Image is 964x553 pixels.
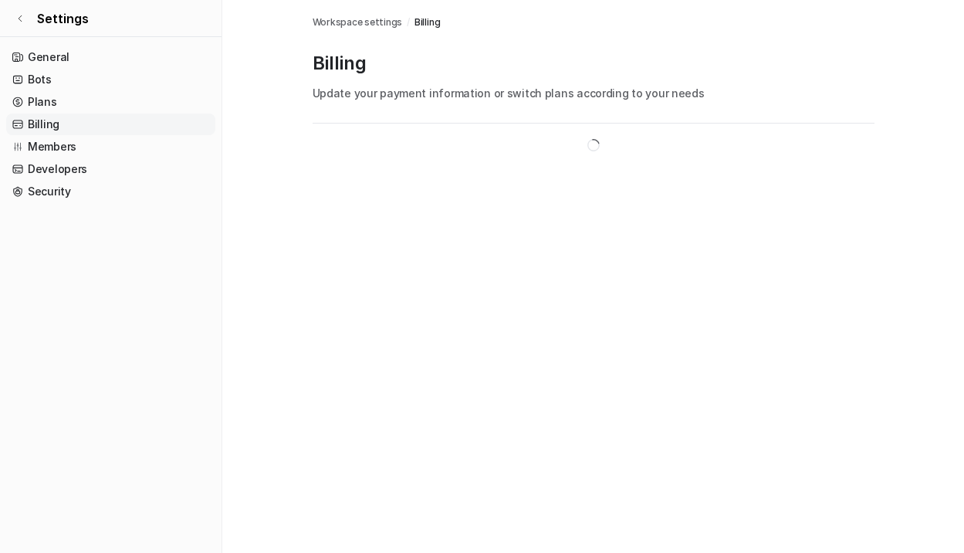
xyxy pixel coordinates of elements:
a: Workspace settings [313,15,403,29]
a: General [6,46,215,68]
span: Settings [37,9,89,28]
p: Update your payment information or switch plans according to your needs [313,85,874,101]
span: / [407,15,410,29]
a: Bots [6,69,215,90]
a: Members [6,136,215,158]
a: Billing [6,114,215,135]
a: Plans [6,91,215,113]
a: Developers [6,158,215,180]
a: Billing [414,15,440,29]
a: Security [6,181,215,202]
p: Billing [313,51,874,76]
